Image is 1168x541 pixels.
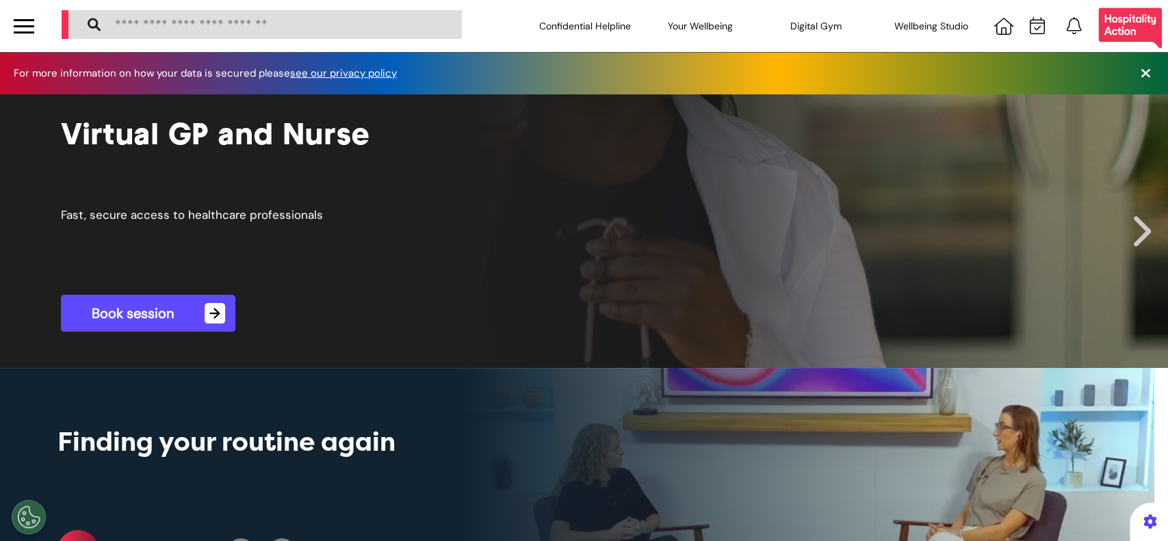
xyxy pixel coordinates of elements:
h1: Virtual GP and Nurse [61,115,369,152]
h4: Fast, secure access to healthcare professionals [61,208,323,222]
div: Digital Gym [758,7,874,45]
div: For more information on how your data is secured please [14,68,411,79]
div: Finding your routine again [57,423,692,462]
a: Book session→ [61,295,235,332]
span: → [205,303,225,324]
a: see our privacy policy [290,66,397,80]
div: Confidential Helpline [527,7,643,45]
div: Your Wellbeing [643,7,758,45]
div: Wellbeing Studio [873,7,989,45]
button: Open Preferences [12,500,46,534]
